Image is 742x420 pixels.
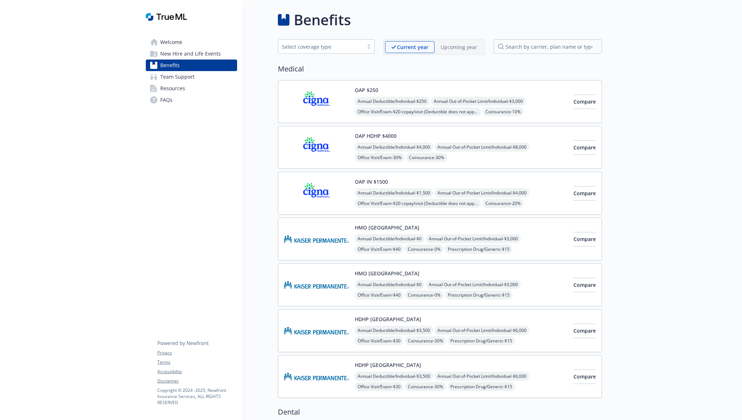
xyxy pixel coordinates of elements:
[355,143,433,152] span: Annual Deductible/Individual - $4,000
[355,132,397,140] button: OAP HDHP $4000
[355,153,405,162] span: Office Visit/Exam - 30%
[146,83,237,94] a: Resources
[355,290,403,299] span: Office Visit/Exam - $40
[355,382,403,391] span: Office Visit/Exam - $30
[355,199,481,208] span: Office Visit/Exam - $20 copay/visit (Deductible does not apply)
[573,190,596,197] span: Compare
[405,245,444,254] span: Coinsurance - 0%
[355,224,419,231] button: HMO [GEOGRAPHIC_DATA]
[284,86,349,117] img: CIGNA carrier logo
[160,48,221,60] span: New Hire and Life Events
[573,369,596,384] button: Compare
[146,71,237,83] a: Team Support
[448,336,515,345] span: Prescription Drug/Generic - $15
[426,280,521,289] span: Annual Out-of-Pocket Limit/Individual - $3,000
[278,64,602,74] h2: Medical
[284,132,349,163] img: CIGNA carrier logo
[494,39,602,54] input: search by carrier, plan name or type
[157,368,237,375] a: Accessibility
[573,236,596,242] span: Compare
[435,188,529,197] span: Annual Out-of-Pocket Limit/Individual - $4,000
[573,95,596,109] button: Compare
[426,234,521,243] span: Annual Out-of-Pocket Limit/Individual - $3,000
[431,97,526,106] span: Annual Out-of-Pocket Limit/Individual - $3,000
[157,378,237,384] a: Disclaimer
[355,361,421,369] button: HDHP [GEOGRAPHIC_DATA]
[441,43,477,51] p: Upcoming year
[405,336,446,345] span: Coinsurance - 30%
[573,327,596,334] span: Compare
[355,280,424,289] span: Annual Deductible/Individual - $0
[573,324,596,338] button: Compare
[355,188,433,197] span: Annual Deductible/Individual - $1,500
[146,48,237,60] a: New Hire and Life Events
[445,290,512,299] span: Prescription Drug/Generic - $15
[284,224,349,254] img: Kaiser Permanente Insurance Company carrier logo
[355,245,403,254] span: Office Visit/Exam - $40
[157,359,237,366] a: Terms
[573,98,596,105] span: Compare
[160,83,185,94] span: Resources
[294,9,351,31] h1: Benefits
[405,290,444,299] span: Coinsurance - 0%
[573,373,596,380] span: Compare
[355,178,388,185] button: OAP IN $1500
[355,234,424,243] span: Annual Deductible/Individual - $0
[157,387,237,406] p: Copyright © 2024 - 2025 , Newfront Insurance Services, ALL RIGHTS RESERVED
[355,315,421,323] button: HDHP [GEOGRAPHIC_DATA]
[282,43,360,51] div: Select coverage type
[406,153,447,162] span: Coinsurance - 30%
[573,144,596,151] span: Compare
[483,107,524,116] span: Coinsurance - 10%
[448,382,515,391] span: Prescription Drug/Generic - $15
[160,71,195,83] span: Team Support
[355,270,419,277] button: HMO [GEOGRAPHIC_DATA]
[445,245,512,254] span: Prescription Drug/Generic - $15
[355,372,433,381] span: Annual Deductible/Individual - $3,500
[160,94,173,106] span: FAQs
[355,97,429,106] span: Annual Deductible/Individual - $250
[435,372,529,381] span: Annual Out-of-Pocket Limit/Individual - $6,000
[355,107,481,116] span: Office Visit/Exam - $20 copay/visit (Deductible does not apply)
[397,43,428,51] p: Current year
[355,326,433,335] span: Annual Deductible/Individual - $3,500
[160,60,180,71] span: Benefits
[573,281,596,288] span: Compare
[483,199,524,208] span: Coinsurance - 20%
[573,186,596,201] button: Compare
[157,350,237,356] a: Privacy
[284,361,349,392] img: Kaiser Permanente Insurance Company carrier logo
[405,382,446,391] span: Coinsurance - 30%
[573,232,596,246] button: Compare
[146,36,237,48] a: Welcome
[278,407,602,417] h2: Dental
[573,140,596,155] button: Compare
[435,326,529,335] span: Annual Out-of-Pocket Limit/Individual - $6,000
[284,315,349,346] img: Kaiser Permanente Insurance Company carrier logo
[573,278,596,292] button: Compare
[146,94,237,106] a: FAQs
[355,336,403,345] span: Office Visit/Exam - $30
[284,270,349,300] img: Kaiser Permanente Insurance Company carrier logo
[146,60,237,71] a: Benefits
[284,178,349,209] img: CIGNA carrier logo
[160,36,182,48] span: Welcome
[355,86,378,94] button: OAP $250
[435,143,529,152] span: Annual Out-of-Pocket Limit/Individual - $8,000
